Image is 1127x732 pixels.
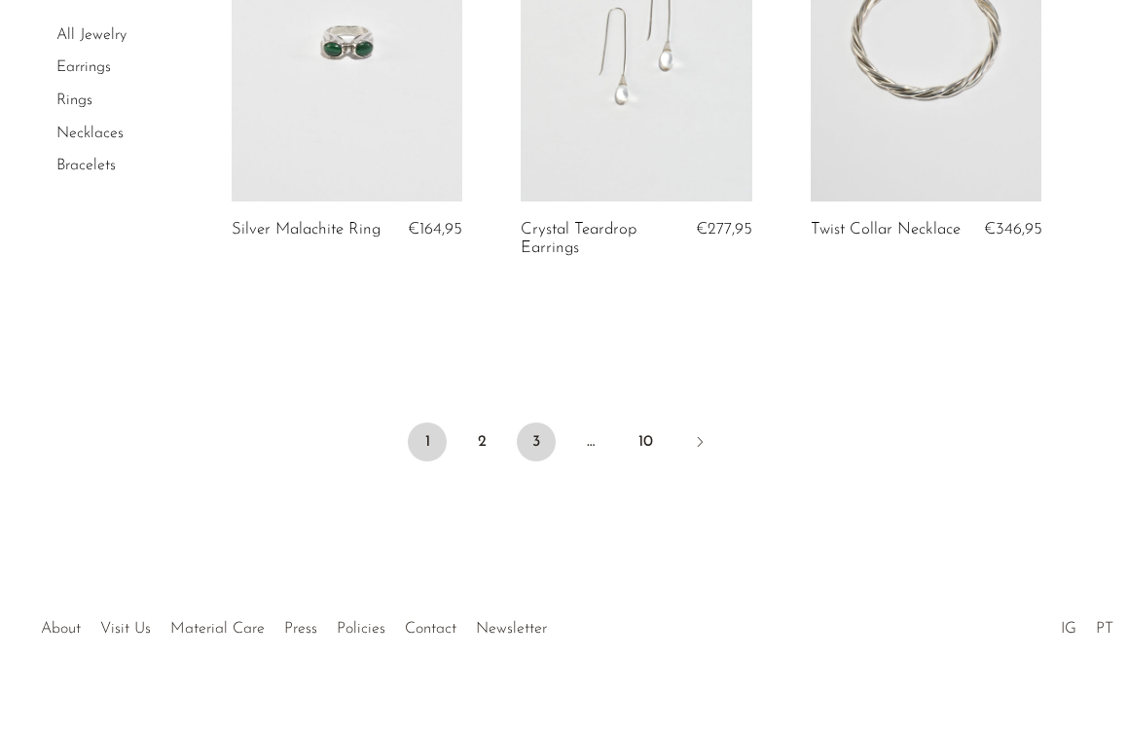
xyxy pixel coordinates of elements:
[408,221,462,238] span: €164,95
[1061,621,1076,637] a: IG
[337,621,385,637] a: Policies
[284,621,317,637] a: Press
[408,422,447,461] span: 1
[41,621,81,637] a: About
[1096,621,1113,637] a: PT
[462,422,501,461] a: 2
[517,422,556,461] a: 3
[56,60,111,76] a: Earrings
[626,422,665,461] a: 10
[31,605,557,642] ul: Quick links
[521,221,671,257] a: Crystal Teardrop Earrings
[1051,605,1123,642] ul: Social Medias
[571,422,610,461] span: …
[170,621,265,637] a: Material Care
[56,126,124,141] a: Necklaces
[100,621,151,637] a: Visit Us
[56,92,92,108] a: Rings
[811,221,961,238] a: Twist Collar Necklace
[680,422,719,465] a: Next
[232,221,381,238] a: Silver Malachite Ring
[56,158,116,173] a: Bracelets
[984,221,1042,238] span: €346,95
[56,27,127,43] a: All Jewelry
[696,221,752,238] span: €277,95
